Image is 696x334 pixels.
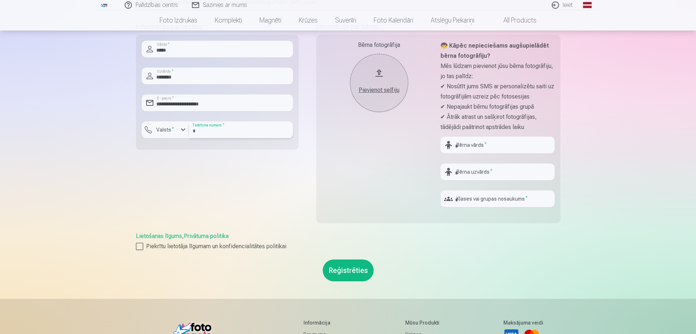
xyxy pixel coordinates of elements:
a: Krūzes [290,10,326,31]
img: /fa1 [100,3,108,7]
a: Privātuma politika [184,233,229,240]
div: , [136,232,560,251]
a: Atslēgu piekariņi [422,10,483,31]
p: Mēs lūdzam pievienot jūsu bērna fotogrāfiju, jo tas palīdz: [440,61,555,81]
button: Pievienot selfiju [350,54,408,112]
a: Suvenīri [326,10,365,31]
p: ✔ Nosūtīt jums SMS ar personalizētu saiti uz fotogrāfijām uzreiz pēc fotosesijas [440,81,555,102]
a: Magnēti [251,10,290,31]
a: Foto izdrukas [151,10,206,31]
p: ✔ Ātrāk atrast un sašķirot fotogrāfijas, tādējādi paātrinot apstrādes laiku [440,112,555,132]
strong: 🧒 Kāpēc nepieciešams augšupielādēt bērna fotogrāfiju? [440,42,549,59]
a: All products [483,10,545,31]
h5: Informācija [303,319,346,326]
div: Bērna fotogrāfija [322,41,436,49]
a: Komplekti [206,10,251,31]
button: Valsts* [142,121,189,138]
a: Lietošanas līgums [136,233,182,240]
label: Valsts [153,126,177,133]
p: ✔ Nepajaukt bērnu fotogrāfijas grupā [440,102,555,112]
div: Pievienot selfiju [357,86,401,94]
h5: Mūsu produkti [405,319,443,326]
a: Foto kalendāri [365,10,422,31]
button: Reģistrēties [323,259,374,281]
label: Piekrītu lietotāja līgumam un konfidencialitātes politikai [136,242,560,251]
h5: Maksājuma veidi [503,319,543,326]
